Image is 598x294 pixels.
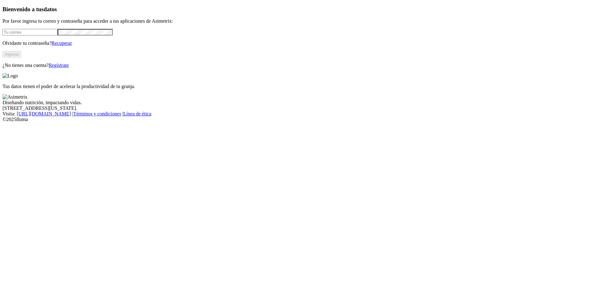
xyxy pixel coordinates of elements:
[2,6,596,13] h3: Bienvenido a tus
[123,111,151,116] a: Línea de ética
[2,100,596,105] div: Diseñando nutrición, impactando vidas.
[17,111,71,116] a: [URL][DOMAIN_NAME]
[73,111,121,116] a: Términos y condiciones
[49,63,69,68] a: Regístrate
[2,105,596,111] div: [STREET_ADDRESS][US_STATE].
[44,6,57,12] span: datos
[2,29,58,35] input: Tu correo
[2,40,596,46] p: Olvidaste tu contraseña?
[2,117,596,122] div: © 2025 Iluma
[2,51,21,58] button: Ingresa
[2,94,27,100] img: Asimetrix
[2,63,596,68] p: ¿No tienes una cuenta?
[2,73,18,79] img: Logo
[2,111,596,117] div: Visita : | |
[2,84,596,89] p: Tus datos tienen el poder de acelerar la productividad de tu granja.
[2,18,596,24] p: Por favor ingresa tu correo y contraseña para acceder a tus aplicaciones de Asimetrix:
[51,40,72,46] a: Recuperar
